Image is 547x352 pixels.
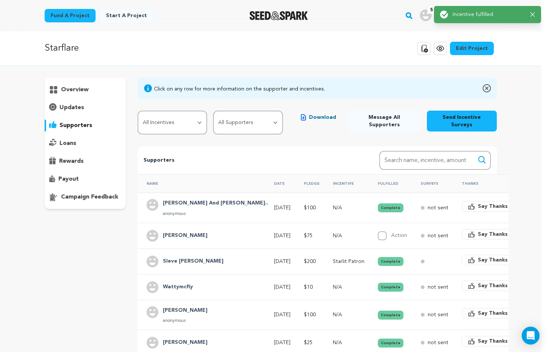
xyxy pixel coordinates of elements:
a: Edit Project [450,42,494,55]
button: Complete [378,283,403,292]
span: Say Thanks [478,282,508,289]
a: Fund a project [45,9,96,22]
button: Complete [378,203,403,212]
input: Search name, incentive, amount [379,151,491,170]
h4: Sleve Es Olson [163,257,223,266]
p: Supporters [144,156,355,165]
th: Pledge [295,174,324,193]
span: 5 [427,6,436,14]
p: rewards [59,157,84,166]
button: Message All Supporters [348,111,421,131]
button: Download [295,111,342,124]
p: N/A [333,204,364,212]
h4: Jim And Carol Bulfer [163,199,268,208]
p: [DATE] [274,204,290,212]
button: updates [45,102,126,114]
img: Seed&Spark Logo Dark Mode [250,11,308,20]
img: user.png [147,199,158,211]
button: Complete [378,311,403,320]
button: Say Thanks [462,308,514,318]
th: Name [138,174,265,193]
button: rewards [45,155,126,167]
p: anonymous [163,211,268,217]
img: user.png [147,306,158,318]
button: Send Incentive Surveys [427,111,497,131]
p: Starflare [45,42,79,55]
th: Surveys [412,174,453,193]
span: Download [309,114,336,121]
span: Say Thanks [478,203,508,210]
p: N/A [333,283,364,291]
p: campaign feedback [61,193,118,202]
button: Complete [378,339,403,348]
span: Laura R.'s Profile [418,8,497,23]
span: Say Thanks [478,231,508,238]
a: Laura R.'s Profile [418,8,497,21]
button: Say Thanks [462,229,514,240]
p: loans [59,139,76,148]
th: Date [265,174,295,193]
p: anonymous [163,318,207,324]
p: not sent [428,311,448,318]
p: not sent [428,232,448,240]
img: user.png [147,281,158,293]
button: Complete [378,257,403,266]
p: [DATE] [274,232,290,240]
button: Say Thanks [462,255,514,265]
span: $100 [304,312,316,317]
button: campaign feedback [45,191,126,203]
p: Starlit Patron [333,258,364,265]
span: Say Thanks [478,310,508,317]
p: not sent [428,204,448,212]
p: [DATE] [274,339,290,346]
p: N/A [333,232,364,240]
p: N/A [333,339,364,346]
span: Say Thanks [478,256,508,264]
button: payout [45,173,126,185]
th: Thanks [453,174,518,193]
img: user.png [147,337,158,349]
div: Open Intercom Messenger [522,327,540,345]
p: Incentive fulfilled [453,11,524,18]
span: $100 [304,205,316,210]
button: Say Thanks [462,280,514,291]
button: supporters [45,120,126,131]
img: user.png [147,230,158,242]
span: $75 [304,233,313,238]
th: Incentive [324,174,369,193]
label: Action [391,233,407,238]
th: Fulfilled [369,174,412,193]
span: Say Thanks [478,337,508,345]
img: user.png [420,9,432,21]
p: [DATE] [274,283,290,291]
p: [DATE] [274,258,290,265]
div: Click on any row for more information on the supporter and incentives. [154,85,325,93]
button: Say Thanks [462,336,514,346]
p: updates [59,103,84,112]
button: overview [45,84,126,96]
span: $25 [304,340,313,345]
h4: Anshel Dols [163,306,207,315]
p: payout [58,175,79,184]
span: $10 [304,285,313,290]
button: loans [45,137,126,149]
img: user.png [147,256,158,267]
a: Seed&Spark Homepage [250,11,308,20]
h4: Kelsey McGregor [163,231,207,240]
button: Say Thanks [462,201,514,212]
p: supporters [59,121,92,130]
a: Start a project [100,9,153,22]
p: not sent [428,339,448,346]
span: $200 [304,259,316,264]
p: [DATE] [274,311,290,318]
h4: Wattymcfly [163,283,193,292]
h4: Kristin Walker [163,338,207,347]
p: overview [61,85,89,94]
span: Message All Supporters [354,114,415,129]
p: N/A [333,311,364,318]
div: Laura R.'s Profile [420,9,485,21]
img: close-o.svg [483,84,491,93]
p: not sent [428,283,448,291]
